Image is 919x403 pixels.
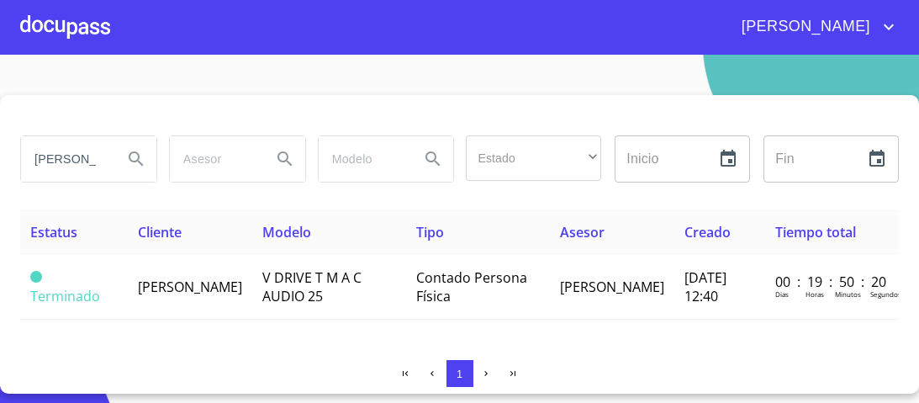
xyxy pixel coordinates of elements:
[729,13,879,40] span: [PERSON_NAME]
[416,223,444,241] span: Tipo
[413,139,453,179] button: Search
[170,136,258,182] input: search
[30,271,42,283] span: Terminado
[466,135,601,181] div: ​
[729,13,899,40] button: account of current user
[684,223,731,241] span: Creado
[116,139,156,179] button: Search
[262,268,362,305] span: V DRIVE T M A C AUDIO 25
[805,289,824,299] p: Horas
[560,223,605,241] span: Asesor
[446,360,473,387] button: 1
[319,136,407,182] input: search
[457,368,462,380] span: 1
[775,273,889,291] p: 00 : 19 : 50 : 20
[835,289,861,299] p: Minutos
[30,223,77,241] span: Estatus
[30,287,100,305] span: Terminado
[684,268,726,305] span: [DATE] 12:40
[870,289,901,299] p: Segundos
[262,223,311,241] span: Modelo
[21,136,109,182] input: search
[138,278,242,296] span: [PERSON_NAME]
[138,223,182,241] span: Cliente
[560,278,664,296] span: [PERSON_NAME]
[775,289,789,299] p: Dias
[775,223,856,241] span: Tiempo total
[416,268,527,305] span: Contado Persona Física
[265,139,305,179] button: Search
